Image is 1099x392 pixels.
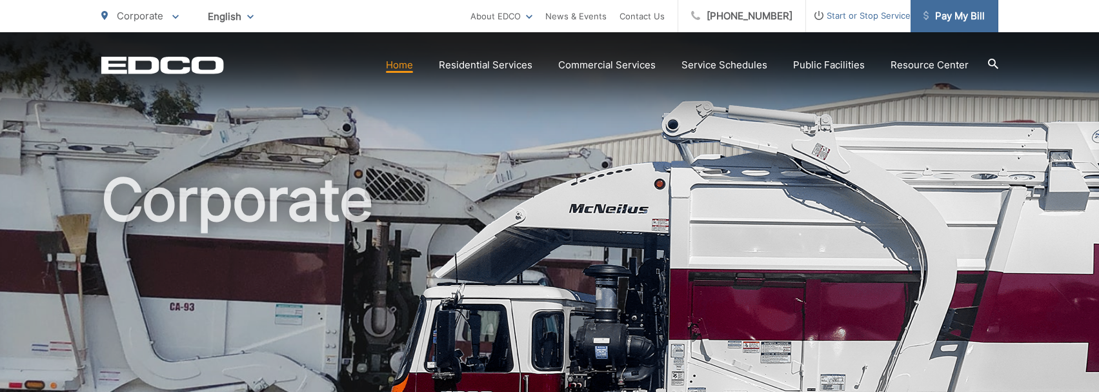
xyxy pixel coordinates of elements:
[545,8,607,24] a: News & Events
[470,8,532,24] a: About EDCO
[891,57,969,73] a: Resource Center
[439,57,532,73] a: Residential Services
[386,57,413,73] a: Home
[793,57,865,73] a: Public Facilities
[681,57,767,73] a: Service Schedules
[117,10,163,22] span: Corporate
[558,57,656,73] a: Commercial Services
[923,8,985,24] span: Pay My Bill
[101,56,224,74] a: EDCD logo. Return to the homepage.
[198,5,263,28] span: English
[620,8,665,24] a: Contact Us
